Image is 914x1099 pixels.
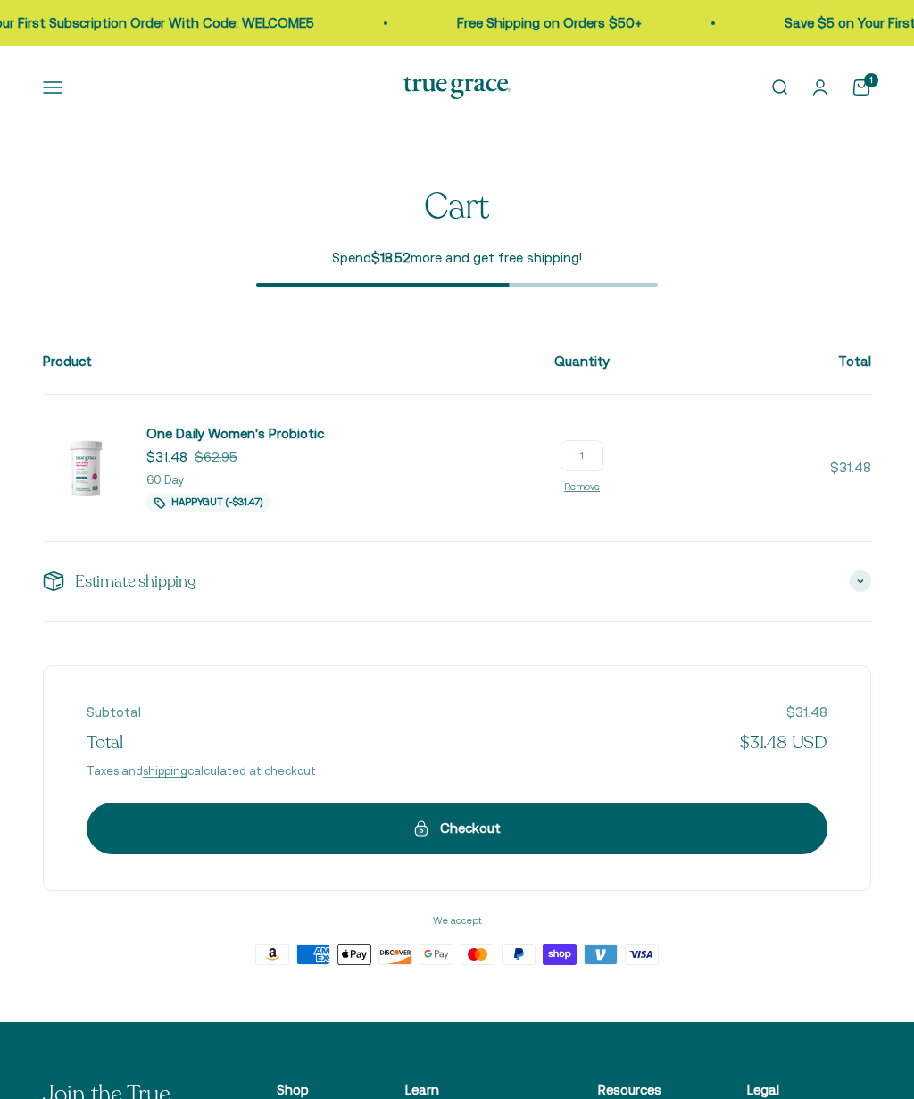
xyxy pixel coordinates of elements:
[456,15,641,30] a: Free Shipping on Orders $50+
[561,440,603,472] input: Change quantity
[864,73,878,87] cart-count: 1
[87,803,827,854] button: Checkout
[564,481,600,492] a: Remove
[87,762,827,781] span: Taxes and calculated at checkout
[624,394,871,541] td: $31.48
[740,730,827,755] span: $31.48 USD
[75,570,195,593] span: Estimate shipping
[43,542,871,621] summary: Estimate shipping
[371,250,411,265] span: $18.52
[43,912,871,929] span: We accept
[146,471,184,490] p: 60 Day
[43,329,540,395] th: Product
[786,702,827,723] span: $31.48
[146,493,270,512] li: HAPPYGUT (-$31.47)
[624,329,871,395] th: Total
[87,702,141,723] span: Subtotal
[146,423,324,445] a: One Daily Women's Probiotic
[146,446,187,468] sale-price: $31.48
[195,446,237,468] compare-at-price: $62.95
[43,425,129,511] img: Daily Probiotic for Women's Vaginal, Digestive, and Immune Support* - 90 Billion CFU at time of m...
[424,187,489,226] h1: Cart
[122,818,792,839] div: Checkout
[146,426,324,441] span: One Daily Women's Probiotic
[143,764,187,778] a: shipping
[256,247,658,269] span: Spend more and get free shipping!
[87,730,123,755] span: Total
[540,329,624,395] th: Quantity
